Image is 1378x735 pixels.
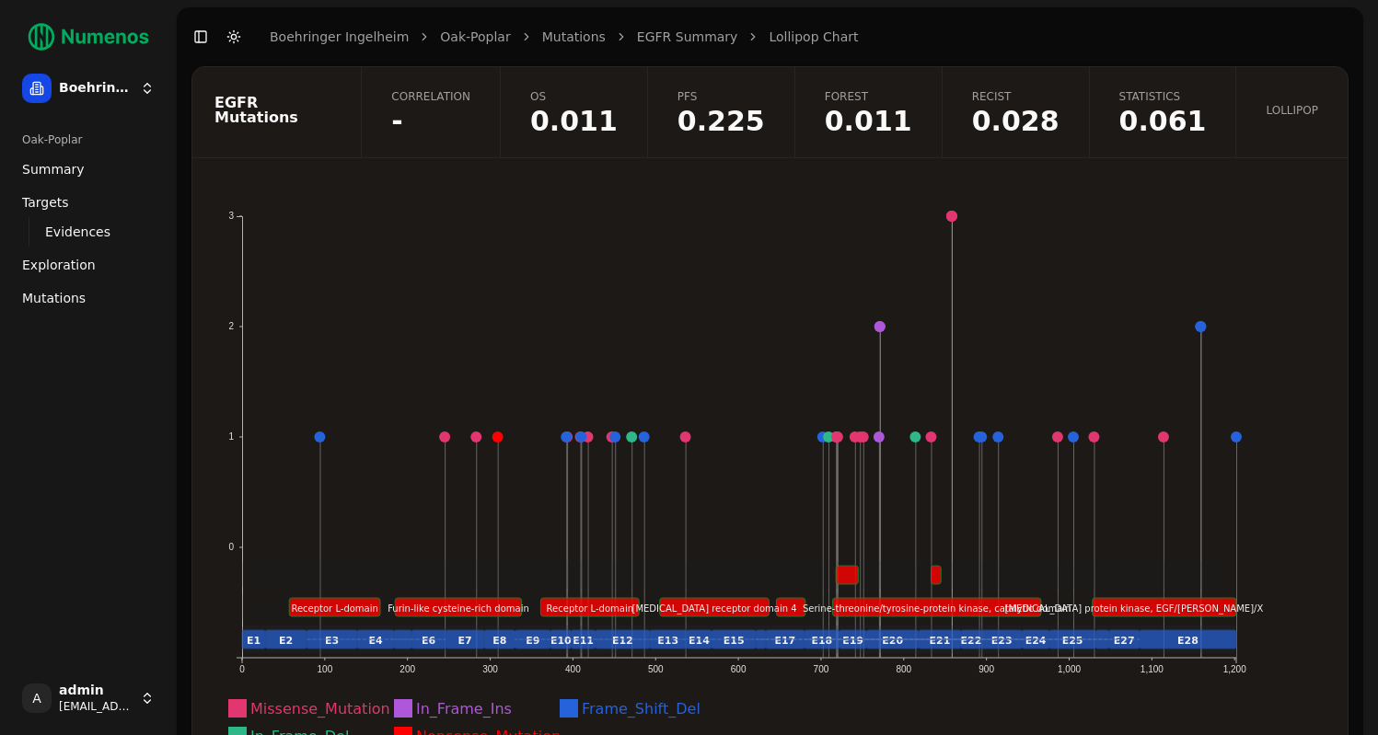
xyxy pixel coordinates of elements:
a: EGFR Summary [637,28,738,46]
text: Frame_Shift_Del [582,700,701,718]
text: E19 [842,635,863,647]
div: Oak-Poplar [15,125,162,155]
text: Serine-threonine/tyrosine-protein kinase, catalytic domain [803,603,1071,614]
button: Boehringer Ingelheim [15,66,162,110]
span: OS [530,89,618,104]
text: E22 [961,635,982,647]
span: 0.061 [1119,108,1207,135]
span: [EMAIL_ADDRESS] [59,699,133,714]
text: 0 [228,542,234,552]
text: 700 [814,664,829,674]
text: E6 [422,635,436,647]
a: Mutations [542,28,606,46]
button: Toggle Dark Mode [221,24,247,50]
span: Recist [972,89,1060,104]
text: E24 [1025,635,1047,647]
text: E14 [689,635,710,647]
text: E17 [774,635,795,647]
a: Summary [15,155,162,184]
div: EGFR Mutations [214,96,333,125]
text: Receptor L-domain [291,603,377,614]
text: E20 [882,635,903,647]
text: 2 [228,321,234,331]
a: OS0.011 [500,67,647,157]
text: 400 [565,664,581,674]
span: 0.011 [530,108,618,135]
text: E12 [612,635,633,647]
text: E23 [991,635,1013,647]
span: Correlation [391,89,470,104]
text: [MEDICAL_DATA] protein kinase, EGF/[PERSON_NAME]/XmrK receptor [1005,603,1325,614]
a: PFS0.225 [647,67,794,157]
span: PFS [677,89,765,104]
text: 800 [896,664,911,674]
span: Lollipop [1266,103,1318,118]
text: E28 [1177,635,1199,647]
a: Lollipop Chart [769,28,858,46]
text: E8 [492,635,506,647]
text: 300 [482,664,498,674]
text: 3 [228,211,234,221]
span: Statistics [1119,89,1207,104]
a: Statistics0.061 [1089,67,1236,157]
text: In_Frame_Ins [416,700,512,718]
text: Receptor L-domain [547,603,633,614]
text: 1,000 [1058,664,1081,674]
text: 600 [731,664,747,674]
a: Recist0.028 [942,67,1089,157]
span: A [22,683,52,713]
text: E15 [724,635,745,647]
span: Evidences [45,223,110,241]
text: E10 [550,635,572,647]
span: Summary [22,160,85,178]
text: E13 [657,635,678,647]
nav: breadcrumb [270,28,858,46]
a: Evidences [38,219,140,245]
text: 1,200 [1223,664,1246,674]
button: Aadmin[EMAIL_ADDRESS] [15,676,162,720]
text: 1,100 [1141,664,1164,674]
a: Oak-Poplar [440,28,510,46]
text: [MEDICAL_DATA] receptor domain 4 [631,603,796,614]
a: Forest0.011 [794,67,942,157]
text: Missense_Mutation [250,700,390,718]
text: 500 [648,664,664,674]
text: 1 [228,431,234,442]
text: Furin-like cysteine-rich domain [388,603,529,614]
text: E4 [369,635,384,647]
span: 0.028 [972,108,1060,135]
a: Mutations [15,283,162,313]
span: Mutations [22,289,86,307]
text: E9 [526,635,539,647]
a: Correlation- [361,67,500,157]
text: E2 [279,635,293,647]
span: Targets [22,193,69,212]
span: admin [59,683,133,699]
text: 0 [239,664,245,674]
text: E21 [929,635,950,647]
span: 0.225 [677,108,765,135]
a: Boehringer Ingelheim [270,28,409,46]
text: 100 [318,664,333,674]
text: E25 [1062,635,1083,647]
span: 0.011 [825,108,912,135]
span: Forest [825,89,912,104]
a: Targets [15,188,162,217]
text: E11 [573,635,594,647]
span: Boehringer Ingelheim [59,80,133,97]
text: 900 [978,664,994,674]
text: E27 [1114,635,1135,647]
a: Lollipop [1235,67,1348,157]
a: Exploration [15,250,162,280]
button: Toggle Sidebar [188,24,214,50]
text: E3 [325,635,339,647]
text: E1 [247,635,261,647]
text: 200 [400,664,415,674]
img: Numenos [15,15,162,59]
text: E7 [458,635,472,647]
text: E18 [811,635,832,647]
span: Exploration [22,256,96,274]
span: - [391,108,470,135]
